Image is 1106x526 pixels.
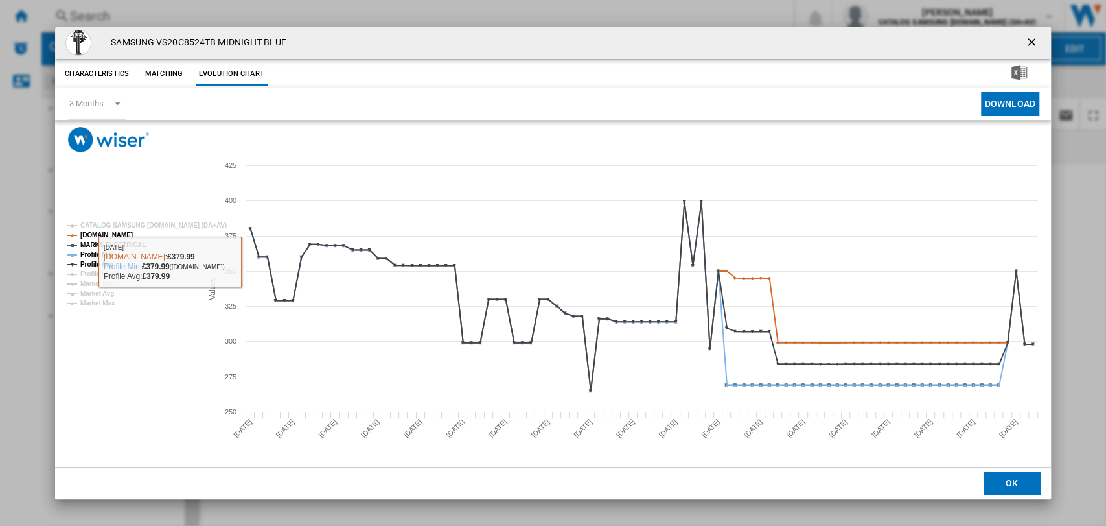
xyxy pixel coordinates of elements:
[55,27,1050,499] md-dialog: Product popup
[530,418,551,439] tspan: [DATE]
[981,92,1039,116] button: Download
[1020,30,1046,56] button: getI18NText('BUTTONS.CLOSE_DIALOG')
[225,232,236,240] tspan: 375
[1011,65,1027,80] img: excel-24x24.png
[80,232,133,239] tspan: [DOMAIN_NAME]
[225,197,236,204] tspan: 400
[402,418,424,439] tspan: [DATE]
[208,277,217,300] tspan: Values
[827,418,849,439] tspan: [DATE]
[955,418,976,439] tspan: [DATE]
[104,36,286,49] h4: SAMSUNG VS20C8524TB MIDNIGHT BLUE
[615,418,636,439] tspan: [DATE]
[80,251,113,258] tspan: Profile Min
[317,418,339,439] tspan: [DATE]
[68,127,149,152] img: logo_wiser_300x94.png
[743,418,764,439] tspan: [DATE]
[225,408,236,416] tspan: 250
[445,418,467,439] tspan: [DATE]
[870,418,892,439] tspan: [DATE]
[998,418,1019,439] tspan: [DATE]
[225,373,236,381] tspan: 275
[225,337,236,345] tspan: 300
[658,418,679,439] tspan: [DATE]
[573,418,594,439] tspan: [DATE]
[65,30,91,56] img: 51MXJRQ7v5L.__AC_SX300_SY300_QL70_ML2_.jpg
[232,418,253,439] tspan: [DATE]
[80,290,114,297] tspan: Market Avg
[991,62,1048,86] button: Download in Excel
[80,222,227,229] tspan: CATALOG SAMSUNG [DOMAIN_NAME] (DA+AV)
[225,302,236,310] tspan: 325
[984,472,1041,495] button: OK
[360,418,381,439] tspan: [DATE]
[487,418,509,439] tspan: [DATE]
[135,62,192,86] button: Matching
[80,261,113,268] tspan: Profile Avg
[80,241,146,248] tspan: MARKS ELECTRICAL
[275,418,296,439] tspan: [DATE]
[196,62,268,86] button: Evolution chart
[80,300,115,307] tspan: Market Max
[69,99,103,108] div: 3 Months
[700,418,721,439] tspan: [DATE]
[225,161,236,169] tspan: 425
[80,280,113,287] tspan: Market Min
[225,267,236,275] tspan: 350
[80,270,115,278] tspan: Profile Max
[62,62,132,86] button: Characteristics
[1025,36,1041,51] ng-md-icon: getI18NText('BUTTONS.CLOSE_DIALOG')
[913,418,934,439] tspan: [DATE]
[785,418,807,439] tspan: [DATE]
